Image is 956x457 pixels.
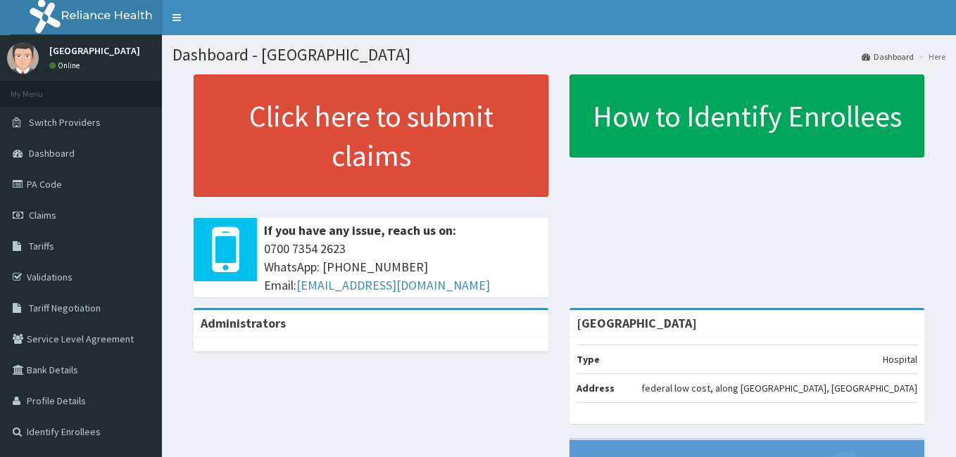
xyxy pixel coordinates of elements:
span: Tariffs [29,240,54,252]
strong: [GEOGRAPHIC_DATA] [577,315,697,331]
span: 0700 7354 2623 WhatsApp: [PHONE_NUMBER] Email: [264,240,541,294]
p: Hospital [883,352,917,366]
a: Click here to submit claims [194,75,548,197]
a: Dashboard [862,51,914,63]
b: Type [577,353,600,366]
span: Switch Providers [29,116,101,129]
span: Dashboard [29,147,75,160]
img: User Image [7,42,39,74]
a: How to Identify Enrollees [570,75,924,157]
span: Claims [29,209,56,221]
li: Here [915,51,945,63]
span: Tariff Negotiation [29,302,101,314]
p: [GEOGRAPHIC_DATA] [49,46,140,56]
a: [EMAIL_ADDRESS][DOMAIN_NAME] [296,277,490,293]
p: federal low cost, along [GEOGRAPHIC_DATA], [GEOGRAPHIC_DATA] [641,381,917,395]
b: If you have any issue, reach us on: [264,222,456,238]
b: Address [577,382,615,394]
a: Online [49,60,83,70]
h1: Dashboard - [GEOGRAPHIC_DATA] [172,46,945,64]
b: Administrators [201,315,286,331]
